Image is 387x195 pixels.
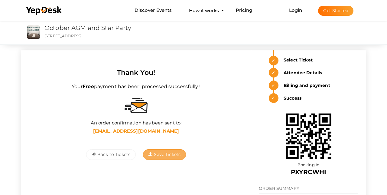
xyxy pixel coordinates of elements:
strong: Billing and payment [280,81,358,90]
b: [EMAIL_ADDRESS][DOMAIN_NAME] [93,128,179,134]
a: Discover Events [135,5,172,16]
a: Login [289,7,302,13]
b: Free [83,84,94,89]
img: 68e1f69b46e0fb00015456f5 [278,106,339,167]
p: [STREET_ADDRESS] [44,33,238,38]
strong: Success [280,93,358,103]
span: Save Tickets [148,152,180,157]
button: Save Tickets [143,149,186,160]
span: Booking Id [298,162,320,167]
label: Your payment has been processed successfully ! [72,77,201,90]
strong: Attendee Details [280,68,358,78]
button: How it works [187,5,221,16]
b: PXYRCWHI [291,168,326,176]
img: BGUYS01D_small.jpeg [27,25,40,39]
a: October AGM and Star Party [44,24,131,31]
span: ORDER SUMMARY [259,186,299,191]
label: An order confirmation has been sent to: [91,120,181,126]
a: Pricing [236,5,252,16]
button: Get Started [318,6,353,16]
button: Back to Tickets [86,149,136,160]
img: sent-email.svg [125,98,148,113]
div: Thank You! [29,68,243,77]
strong: Select Ticket [280,55,358,65]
